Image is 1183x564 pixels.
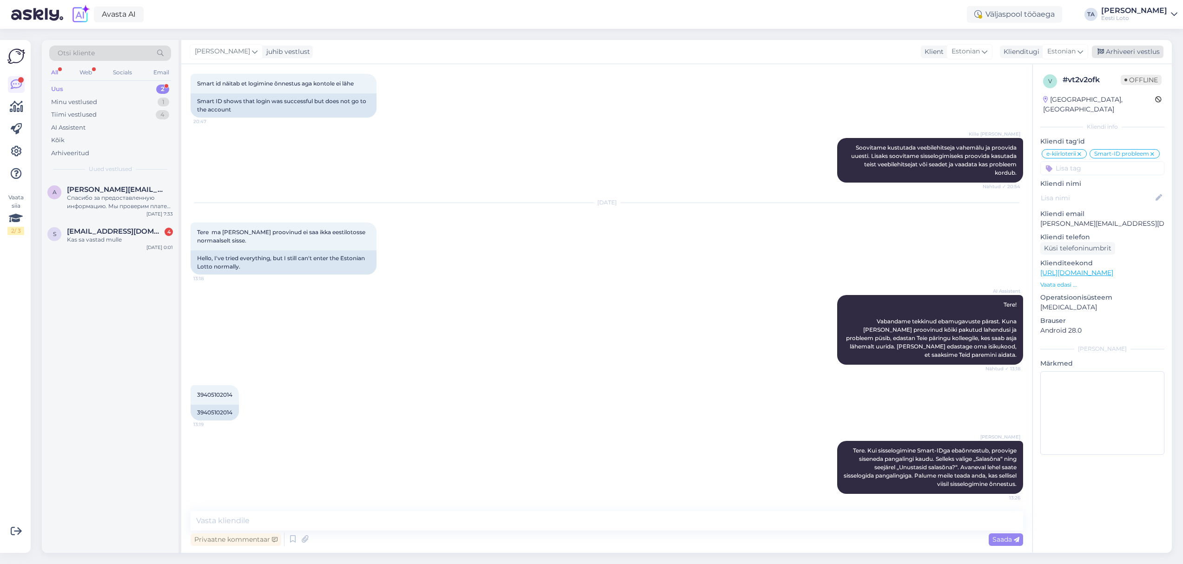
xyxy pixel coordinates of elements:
p: [MEDICAL_DATA] [1040,302,1164,312]
div: Klienditugi [1000,47,1039,57]
a: Avasta AI [94,7,144,22]
a: [PERSON_NAME]Eesti Loto [1101,7,1177,22]
div: [PERSON_NAME] [1040,345,1164,353]
div: [DATE] 7:33 [146,210,173,217]
div: Arhiveeritud [51,149,89,158]
span: 13:18 [193,275,228,282]
div: Kliendi info [1040,123,1164,131]
span: Tere! Vabandame tekkinud ebamugavuste pärast. Kuna [PERSON_NAME] proovinud kõiki pakutud lahendus... [846,301,1018,358]
span: [PERSON_NAME] [980,433,1020,440]
div: All [49,66,60,79]
span: Tere. Kui sisselogimine Smart-IDga ebaõnnestub, proovige siseneda pangalingi kaudu. Selleks valig... [844,447,1018,487]
p: Märkmed [1040,359,1164,368]
div: TA [1084,8,1097,21]
span: Uued vestlused [89,165,132,173]
span: [PERSON_NAME] [195,46,250,57]
span: e-kiirloterii [1046,151,1076,157]
input: Lisa tag [1040,161,1164,175]
span: v [1048,78,1052,85]
div: 39405102014 [191,405,239,420]
div: Email [152,66,171,79]
div: # vt2v2ofk [1063,74,1121,85]
span: 13:26 [985,494,1020,501]
p: Operatsioonisüsteem [1040,293,1164,302]
span: Tere ma [PERSON_NAME] proovinud ei saa ikka eestilotosse normaalselt sisse. [197,229,367,244]
p: Klienditeekond [1040,258,1164,268]
div: Hello, I've tried everything, but I still can't enter the Estonian Lotto normally. [191,250,377,275]
span: 39405102014 [197,391,232,398]
p: Vaata edasi ... [1040,281,1164,289]
p: [PERSON_NAME][EMAIL_ADDRESS][DOMAIN_NAME] [1040,219,1164,229]
div: [GEOGRAPHIC_DATA], [GEOGRAPHIC_DATA] [1043,95,1155,114]
div: Eesti Loto [1101,14,1167,22]
div: 2 [156,85,169,94]
div: Web [78,66,94,79]
span: Soovitame kustutada veebilehitseja vahemälu ja proovida uuesti. Lisaks soovitame sisselogimiseks ... [851,144,1018,176]
span: Nähtud ✓ 20:54 [983,183,1020,190]
a: [URL][DOMAIN_NAME] [1040,269,1113,277]
span: Otsi kliente [58,48,95,58]
div: 1 [158,98,169,107]
div: Privaatne kommentaar [191,533,281,546]
div: Uus [51,85,63,94]
span: Nähtud ✓ 13:18 [985,365,1020,372]
input: Lisa nimi [1041,193,1154,203]
div: [PERSON_NAME] [1101,7,1167,14]
span: aleksei-vorobjov@mail.ru [67,185,164,194]
p: Kliendi telefon [1040,232,1164,242]
img: Askly Logo [7,47,25,65]
div: Спасибо за предоставленную информацию. Мы проверим платеж при первой возможности и направим его н... [67,194,173,210]
span: Estonian [1047,46,1076,57]
div: Socials [111,66,134,79]
p: Android 28.0 [1040,326,1164,335]
span: AI Assistent [985,288,1020,295]
div: Küsi telefoninumbrit [1040,242,1115,255]
span: 20:47 [193,118,228,125]
img: explore-ai [71,5,90,24]
div: [DATE] [191,198,1023,207]
div: Väljaspool tööaega [967,6,1062,23]
span: Soomets13@gmail.com [67,227,164,236]
div: 4 [165,228,173,236]
span: Estonian [952,46,980,57]
span: a [53,189,57,196]
p: Kliendi tag'id [1040,137,1164,146]
div: Kõik [51,136,65,145]
div: [DATE] 0:01 [146,244,173,251]
span: Smart-ID probleem [1094,151,1149,157]
span: Saada [992,535,1019,544]
div: 2 / 3 [7,227,24,235]
div: 4 [156,110,169,119]
div: Vaata siia [7,193,24,235]
span: Offline [1121,75,1162,85]
div: Arhiveeri vestlus [1092,46,1163,58]
div: AI Assistent [51,123,86,132]
div: juhib vestlust [263,47,310,57]
p: Kliendi nimi [1040,179,1164,189]
div: Minu vestlused [51,98,97,107]
span: Smart id näitab et logimine õnnestus aga kontole ei lähe [197,80,354,87]
span: 13:19 [193,421,228,428]
div: Tiimi vestlused [51,110,97,119]
div: Smart ID shows that login was successful but does not go to the account [191,93,377,118]
p: Brauser [1040,316,1164,326]
div: Klient [921,47,944,57]
p: Kliendi email [1040,209,1164,219]
span: Kille [PERSON_NAME] [969,131,1020,138]
div: Kas sa vastad mulle [67,236,173,244]
span: S [53,230,56,237]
